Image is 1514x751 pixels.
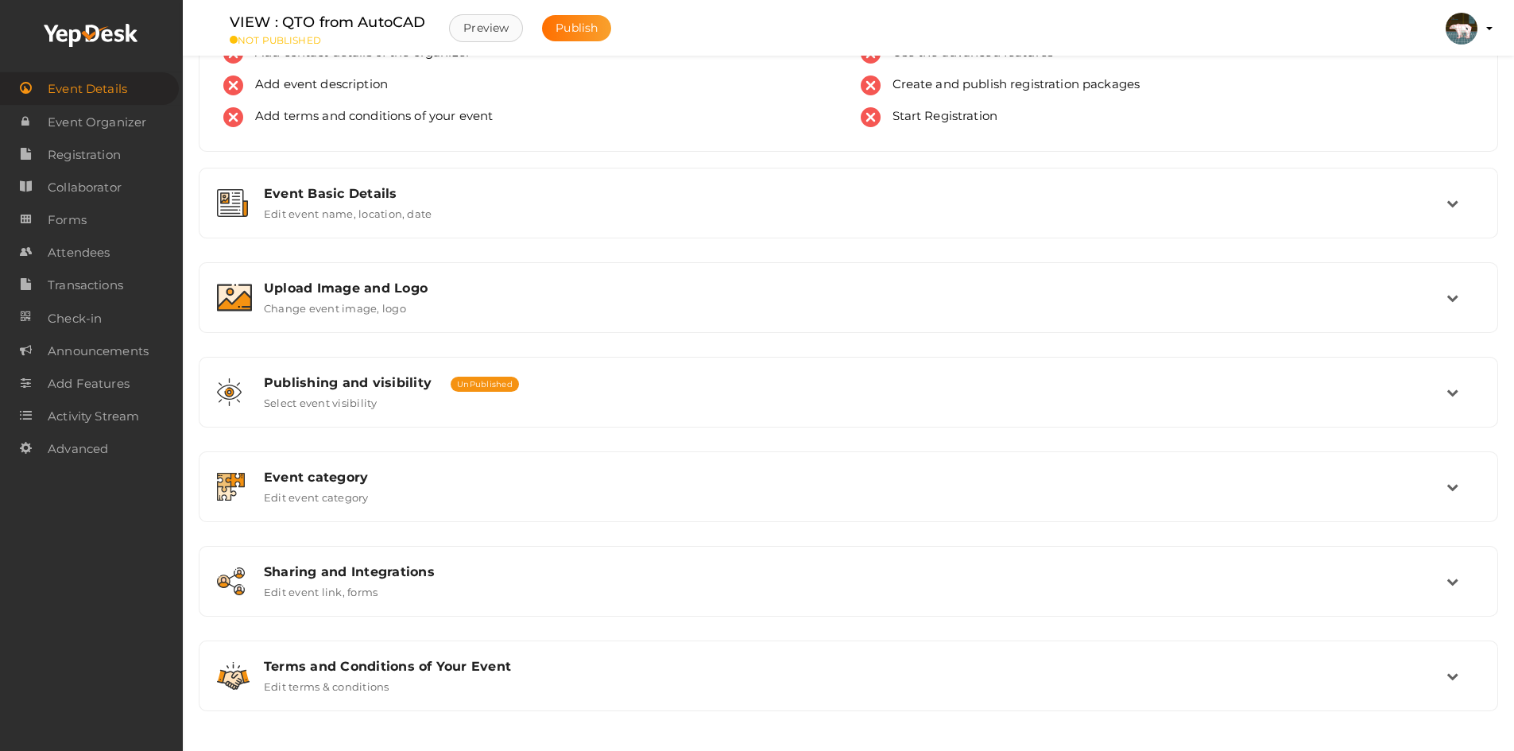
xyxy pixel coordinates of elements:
[207,586,1489,602] a: Sharing and Integrations Edit event link, forms
[48,368,130,400] span: Add Features
[243,107,493,127] span: Add terms and conditions of your event
[48,139,121,171] span: Registration
[48,401,139,432] span: Activity Stream
[264,281,1446,296] div: Upload Image and Logo
[207,303,1489,318] a: Upload Image and Logo Change event image, logo
[48,237,110,269] span: Attendees
[207,492,1489,507] a: Event category Edit event category
[48,204,87,236] span: Forms
[861,107,881,127] img: error.svg
[1446,13,1477,45] img: ACg8ocLkLw9CZfUZ_VK7qzy__0cvzoTY4c8NaEmieFynGykFKTxhXxs=s100
[217,662,250,690] img: handshake.svg
[449,14,523,42] button: Preview
[48,303,102,335] span: Check-in
[881,107,998,127] span: Start Registration
[264,375,432,390] span: Publishing and visibility
[264,390,378,409] label: Select event visibility
[223,107,243,127] img: error.svg
[264,201,432,220] label: Edit event name, location, date
[861,75,881,95] img: error.svg
[264,485,369,504] label: Edit event category
[264,659,1446,674] div: Terms and Conditions of Your Event
[207,208,1489,223] a: Event Basic Details Edit event name, location, date
[230,34,425,46] small: NOT PUBLISHED
[48,172,122,203] span: Collaborator
[48,433,108,465] span: Advanced
[217,189,248,217] img: event-details.svg
[542,15,611,41] button: Publish
[264,186,1446,201] div: Event Basic Details
[207,397,1489,412] a: Publishing and visibility UnPublished Select event visibility
[264,564,1446,579] div: Sharing and Integrations
[217,284,252,312] img: image.svg
[264,470,1446,485] div: Event category
[48,335,149,367] span: Announcements
[223,75,243,95] img: error.svg
[48,106,146,138] span: Event Organizer
[264,579,378,598] label: Edit event link, forms
[264,674,389,693] label: Edit terms & conditions
[556,21,598,35] span: Publish
[230,11,425,34] label: VIEW : QTO from AutoCAD
[207,681,1489,696] a: Terms and Conditions of Your Event Edit terms & conditions
[243,75,388,95] span: Add event description
[264,296,406,315] label: Change event image, logo
[48,73,127,105] span: Event Details
[881,75,1140,95] span: Create and publish registration packages
[217,378,242,406] img: shared-vision.svg
[451,377,519,392] span: UnPublished
[48,269,123,301] span: Transactions
[217,567,245,595] img: sharing.svg
[217,473,245,501] img: category.svg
